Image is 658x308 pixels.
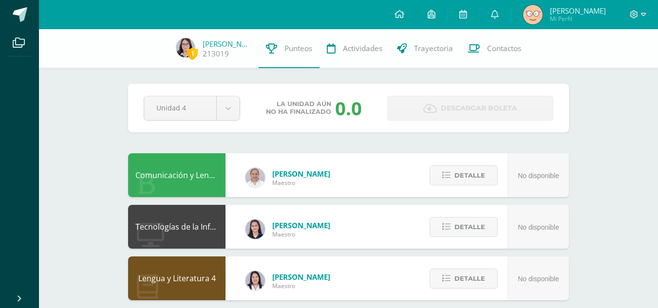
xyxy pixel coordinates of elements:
[460,29,528,68] a: Contactos
[245,219,265,239] img: dbcf09110664cdb6f63fe058abfafc14.png
[320,29,390,68] a: Actividades
[414,43,453,54] span: Trayectoria
[454,270,485,288] span: Detalle
[335,95,362,121] div: 0.0
[272,179,330,187] span: Maestro
[187,47,198,59] span: 1
[430,269,498,289] button: Detalle
[259,29,320,68] a: Punteos
[128,153,226,197] div: Comunicación y Lenguaje L3 Inglés 4
[454,166,485,184] span: Detalle
[156,96,204,119] span: Unidad 4
[266,100,331,116] span: La unidad aún no ha finalizado
[272,272,330,282] span: [PERSON_NAME]
[245,168,265,187] img: 04fbc0eeb5f5f8cf55eb7ff53337e28b.png
[272,169,330,179] span: [PERSON_NAME]
[284,43,312,54] span: Punteos
[430,217,498,237] button: Detalle
[176,38,195,57] img: 07f72299047296dc8baa6628d0fb2535.png
[523,5,543,24] img: 667098a006267a6223603c07e56c782e.png
[430,165,498,185] button: Detalle
[487,43,521,54] span: Contactos
[203,39,251,49] a: [PERSON_NAME]
[272,230,330,238] span: Maestro
[245,271,265,290] img: fd1196377973db38ffd7ffd912a4bf7e.png
[550,15,606,23] span: Mi Perfil
[518,275,559,283] span: No disponible
[550,6,606,16] span: [PERSON_NAME]
[518,172,559,180] span: No disponible
[128,205,226,249] div: Tecnologías de la Información y la Comunicación 4
[128,256,226,300] div: Lengua y Literatura 4
[272,282,330,290] span: Maestro
[390,29,460,68] a: Trayectoria
[441,96,517,120] span: Descargar boleta
[454,218,485,236] span: Detalle
[272,220,330,230] span: [PERSON_NAME]
[518,223,559,231] span: No disponible
[144,96,240,120] a: Unidad 4
[343,43,382,54] span: Actividades
[203,49,229,59] a: 213019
